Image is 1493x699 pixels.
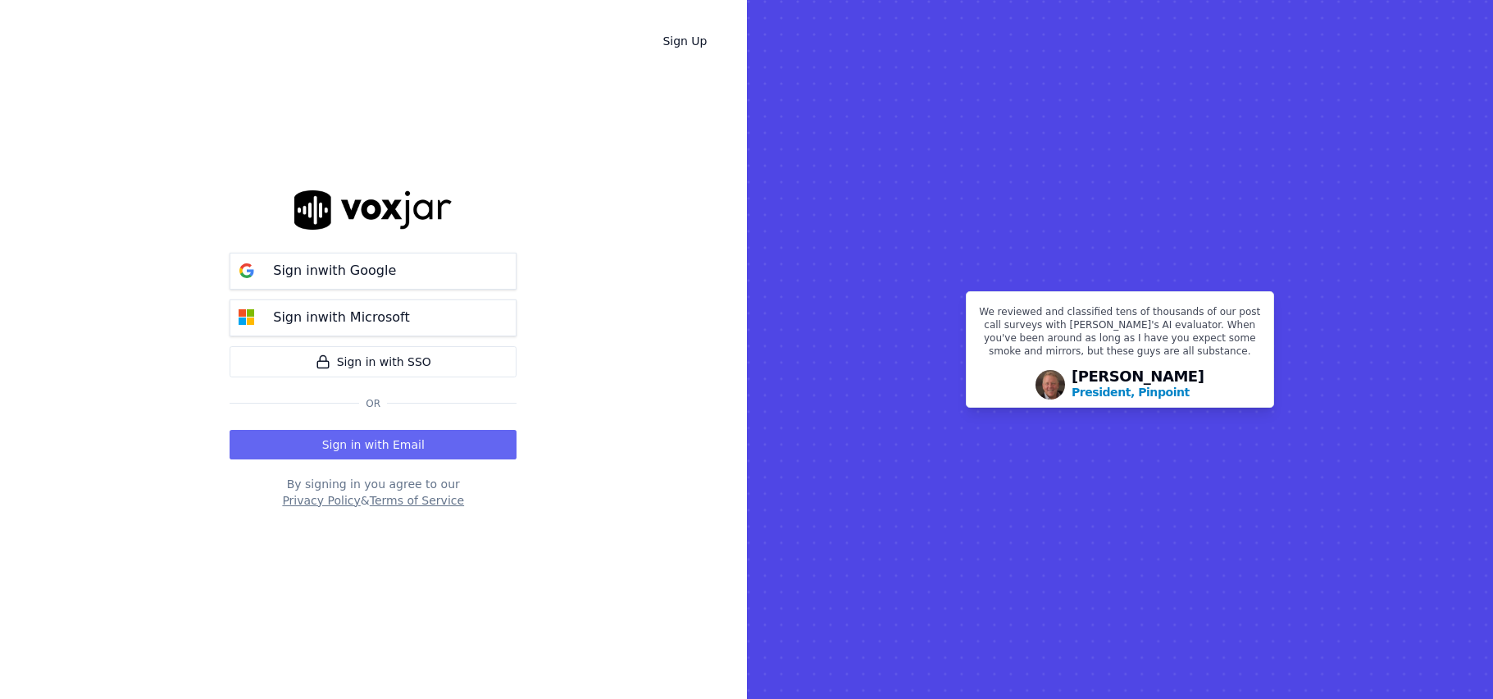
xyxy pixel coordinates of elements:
button: Sign inwith Microsoft [230,299,517,336]
p: Sign in with Google [273,261,396,281]
img: microsoft Sign in button [230,301,263,334]
a: Sign in with SSO [230,346,517,377]
button: Privacy Policy [282,492,360,509]
p: Sign in with Microsoft [273,308,409,327]
span: Or [359,397,387,410]
img: Avatar [1036,370,1065,400]
p: We reviewed and classified tens of thousands of our post call surveys with [PERSON_NAME]'s AI eva... [976,305,1263,364]
button: Terms of Service [370,492,464,509]
img: google Sign in button [230,254,263,287]
button: Sign inwith Google [230,253,517,290]
div: By signing in you agree to our & [230,476,517,509]
p: President, Pinpoint [1072,384,1190,400]
img: logo [294,190,452,229]
button: Sign in with Email [230,430,517,459]
a: Sign Up [649,26,720,56]
div: [PERSON_NAME] [1072,369,1204,400]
